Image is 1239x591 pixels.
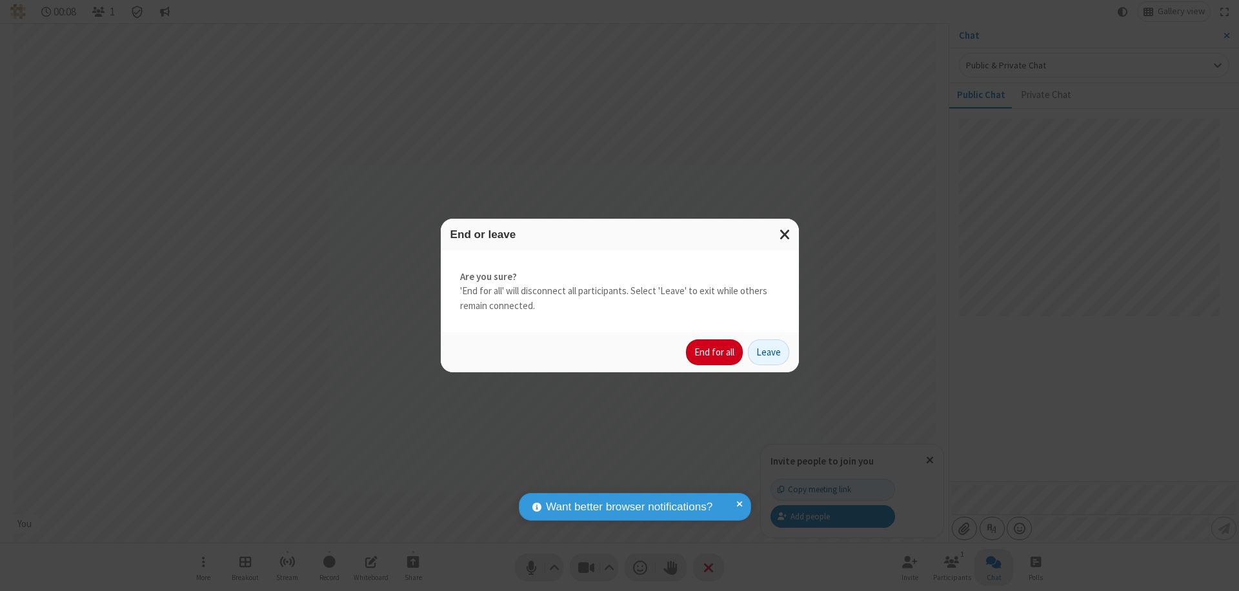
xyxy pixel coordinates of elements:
button: Close modal [772,219,799,250]
span: Want better browser notifications? [546,499,712,516]
button: End for all [686,339,743,365]
div: 'End for all' will disconnect all participants. Select 'Leave' to exit while others remain connec... [441,250,799,333]
strong: Are you sure? [460,270,780,285]
button: Leave [748,339,789,365]
h3: End or leave [450,228,789,241]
